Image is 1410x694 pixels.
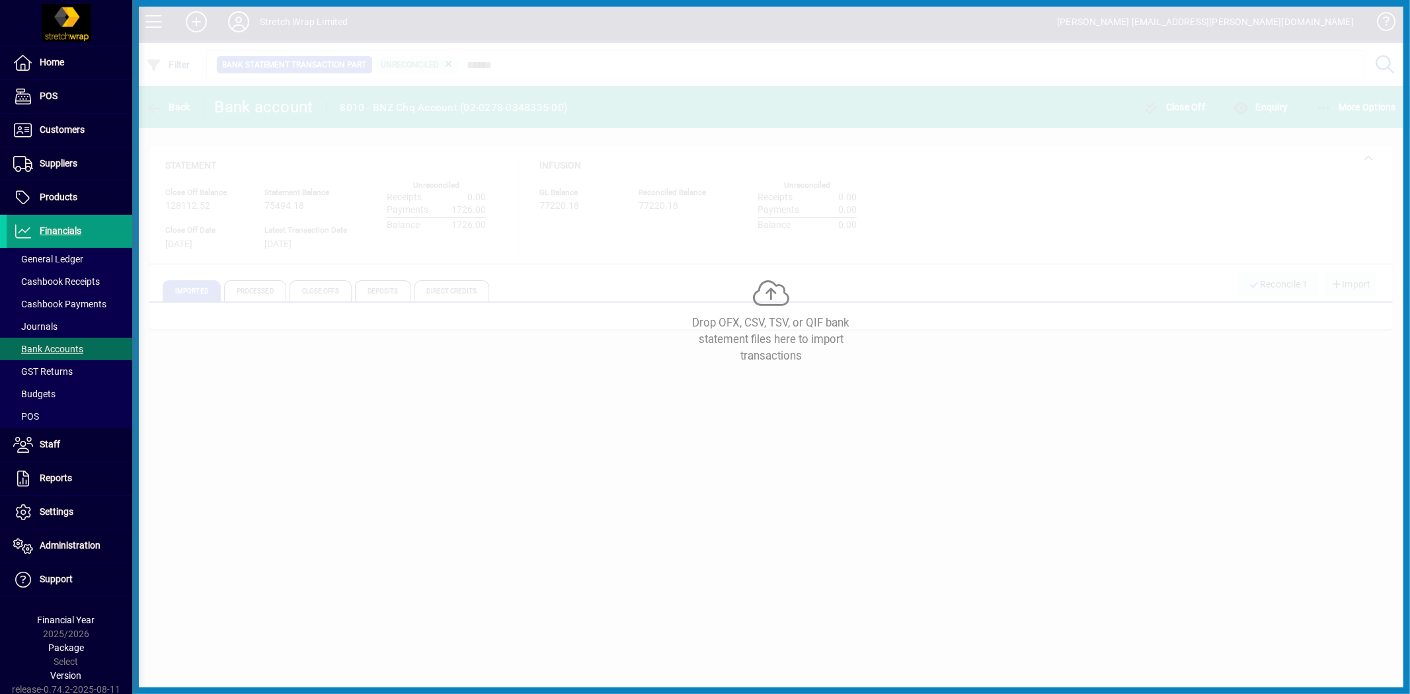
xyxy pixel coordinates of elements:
a: Customers [7,114,132,147]
span: Financials [40,225,81,236]
span: POS [13,411,39,422]
span: Version [51,670,82,681]
a: Cashbook Receipts [7,270,132,293]
a: Journals [7,315,132,338]
a: Home [7,46,132,79]
span: GST Returns [13,366,73,377]
span: Suppliers [40,158,77,169]
a: Suppliers [7,147,132,180]
span: Cashbook Receipts [13,276,100,287]
span: Settings [40,506,73,517]
a: Bank Accounts [7,338,132,360]
a: Settings [7,496,132,529]
a: Cashbook Payments [7,293,132,315]
span: Reports [40,473,72,483]
span: Products [40,192,77,202]
span: General Ledger [13,254,83,264]
span: Staff [40,439,60,449]
span: Home [40,57,64,67]
a: POS [7,80,132,113]
span: Administration [40,540,100,551]
a: GST Returns [7,360,132,383]
span: Journals [13,321,58,332]
a: POS [7,405,132,428]
a: Support [7,563,132,596]
span: Support [40,574,73,584]
a: Budgets [7,383,132,405]
a: Products [7,181,132,214]
span: Budgets [13,389,56,399]
div: Drop OFX, CSV, TSV, or QIF bank statement files here to import transactions [672,315,871,365]
a: Administration [7,529,132,562]
a: Staff [7,428,132,461]
a: Reports [7,462,132,495]
a: General Ledger [7,248,132,270]
span: Bank Accounts [13,344,83,354]
span: POS [40,91,58,101]
span: Package [48,642,84,653]
span: Cashbook Payments [13,299,106,309]
span: Financial Year [38,615,95,625]
span: Customers [40,124,85,135]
